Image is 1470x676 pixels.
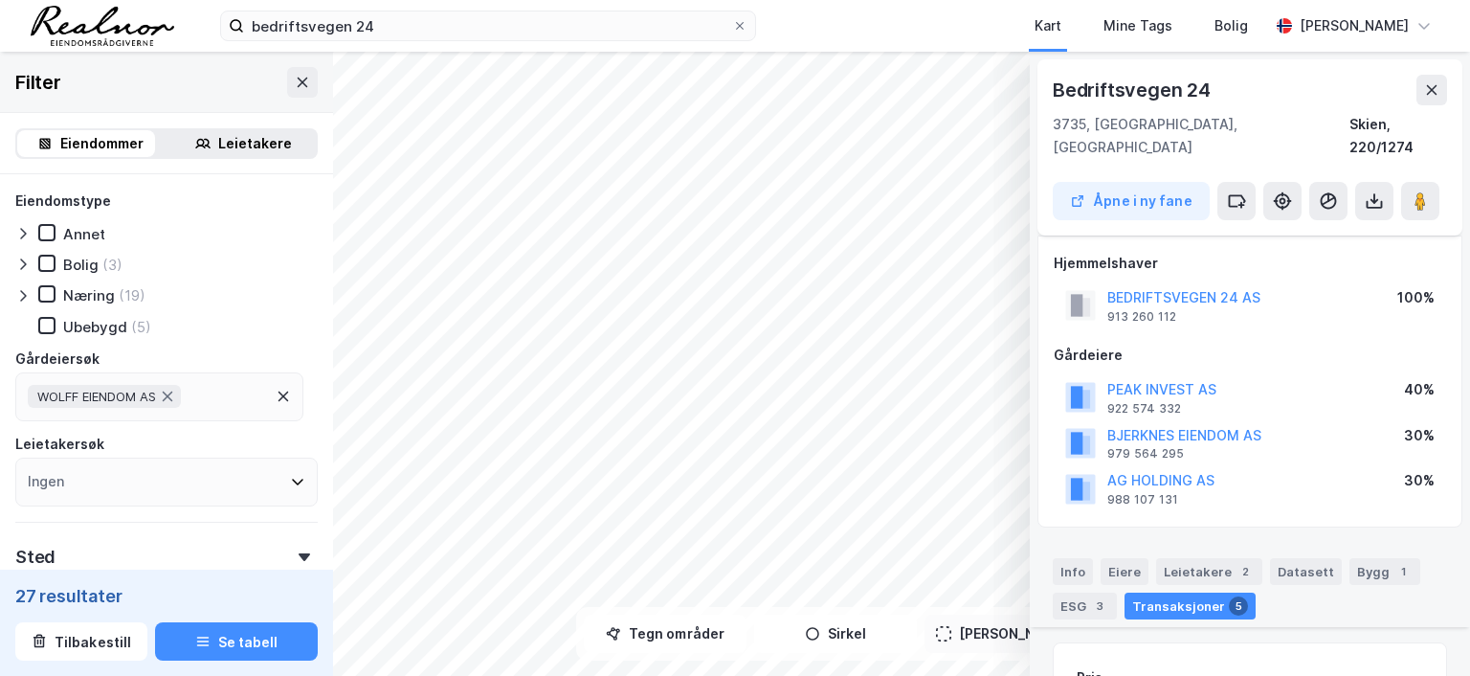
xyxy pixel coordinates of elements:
div: 1 [1393,562,1413,581]
div: 3735, [GEOGRAPHIC_DATA], [GEOGRAPHIC_DATA] [1053,113,1349,159]
div: Hjemmelshaver [1054,252,1446,275]
div: ESG [1053,593,1117,620]
input: Søk på adresse, matrikkel, gårdeiere, leietakere eller personer [244,11,732,40]
button: Åpne i ny fane [1053,182,1210,220]
div: Skien, 220/1274 [1349,113,1447,159]
div: 5 [1229,597,1248,616]
div: Ingen [28,470,64,493]
div: Leietakere [218,132,292,155]
div: Eiendomstype [15,190,111,213]
div: Annet [63,225,105,243]
div: 922 574 332 [1107,401,1181,417]
div: Gårdeiersøk [15,348,100,371]
div: Leietakersøk [15,433,104,456]
div: Næring [63,286,115,304]
div: (5) [131,318,151,336]
div: Gårdeiere [1054,344,1446,367]
div: Eiere [1101,558,1148,585]
div: Transaksjoner [1125,593,1256,620]
div: Bygg [1349,558,1420,585]
div: Filter [15,67,61,98]
div: 988 107 131 [1107,492,1178,507]
div: [PERSON_NAME] [1300,14,1409,37]
div: Eiendommer [60,132,144,155]
div: 2 [1236,562,1255,581]
div: 100% [1397,286,1435,309]
div: 30% [1404,424,1435,447]
button: Tegn områder [584,615,746,653]
div: 27 resultater [15,584,318,607]
div: Sted [15,546,56,569]
div: [PERSON_NAME] til kartutsnitt [959,622,1162,645]
button: Sirkel [754,615,917,653]
div: Info [1053,558,1093,585]
div: Mine Tags [1103,14,1172,37]
div: (3) [102,256,122,274]
div: 40% [1404,378,1435,401]
div: Kart [1035,14,1061,37]
div: 3 [1090,597,1109,616]
div: Kontrollprogram for chat [1374,584,1470,676]
img: realnor-logo.934646d98de889bb5806.png [31,6,174,46]
iframe: Chat Widget [1374,584,1470,676]
div: Ubebygd [63,318,127,336]
span: WOLFF EIENDOM AS [37,389,156,404]
div: (19) [119,286,145,304]
div: 913 260 112 [1107,309,1176,325]
div: 979 564 295 [1107,446,1184,462]
div: Bolig [63,256,99,274]
button: Se tabell [155,622,318,661]
button: Tilbakestill [15,622,147,661]
div: Datasett [1270,558,1342,585]
div: 30% [1404,469,1435,492]
div: Bedriftsvegen 24 [1053,75,1214,105]
div: Bolig [1214,14,1248,37]
div: Leietakere [1156,558,1262,585]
